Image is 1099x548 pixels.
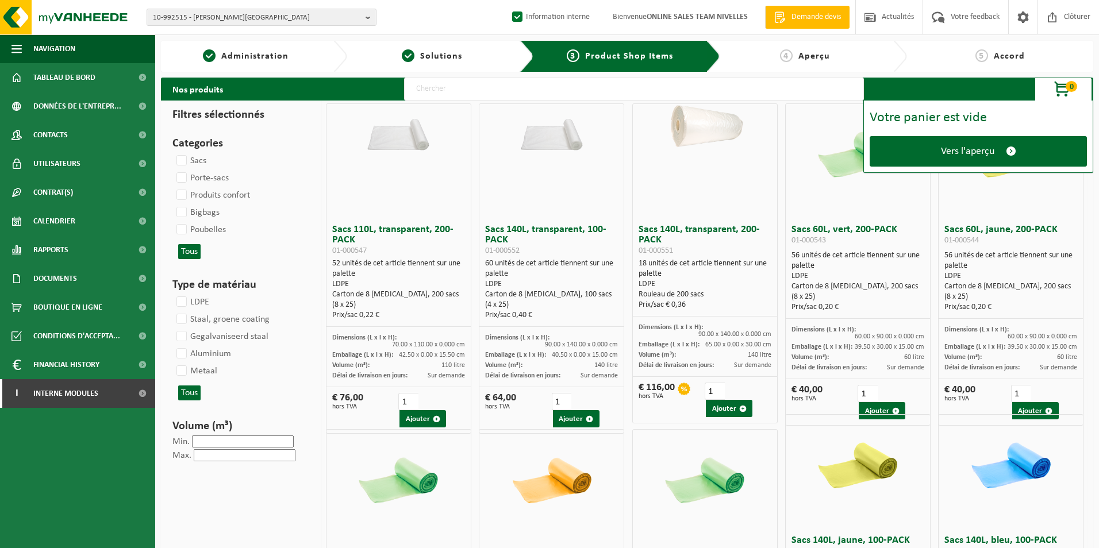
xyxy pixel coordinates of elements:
span: hors TVA [639,393,675,400]
span: Volume (m³): [944,354,982,361]
span: Financial History [33,350,99,379]
span: Aperçu [798,52,830,61]
span: Demande devis [789,11,844,23]
h3: Sacs 110L, transparent, 200-PACK [332,225,465,256]
span: 65.00 x 0.00 x 30.00 cm [705,341,771,348]
span: 110 litre [441,362,465,369]
a: Demande devis [765,6,850,29]
span: Volume (m³): [332,362,370,369]
label: Min. [172,437,190,446]
h3: Filtres sélectionnés [172,106,305,124]
span: 01-000551 [639,246,673,255]
input: 1 [552,393,572,410]
span: Emballage (L x l x H): [944,344,1005,350]
div: 18 unités de cet article tiennent sur une palette [639,258,771,310]
div: € 40,00 [791,385,823,402]
h3: Volume (m³) [172,418,305,435]
span: Interne modules [33,379,98,408]
a: 5Accord [913,49,1088,63]
strong: ONLINE SALES TEAM NIVELLES [647,13,748,21]
span: Contrat(s) [33,178,73,207]
span: 90.00 x 140.00 x 0.000 cm [698,331,771,338]
span: Délai de livraison en jours: [332,372,408,379]
div: € 76,00 [332,393,363,410]
span: Product Shop Items [585,52,673,61]
label: Staal, groene coating [174,311,270,328]
label: Produits confort [174,187,250,204]
label: Gegalvaniseerd staal [174,328,268,345]
div: LDPE [791,271,924,281]
a: Vers l'aperçu [870,136,1087,167]
div: Prix/sac 0,20 € [944,302,1077,312]
span: 60.00 x 90.00 x 0.000 cm [855,333,924,340]
img: 01-000552 [503,104,601,153]
span: Dimensions (L x l x H): [485,334,549,341]
div: € 40,00 [944,385,975,402]
div: LDPE [332,279,465,290]
span: Tableau de bord [33,63,95,92]
label: Information interne [510,9,590,26]
h2: Nos produits [161,78,235,101]
span: 39.50 x 30.00 x 15.00 cm [855,344,924,350]
span: 2 [402,49,414,62]
label: Sacs [174,152,206,169]
div: Prix/sac 0,20 € [791,302,924,312]
div: Carton de 8 [MEDICAL_DATA], 200 sacs (8 x 25) [332,290,465,310]
span: Emballage (L x l x H): [639,341,700,348]
div: 56 unités de cet article tiennent sur une palette [944,250,1077,312]
button: Ajouter [1012,402,1059,419]
div: Votre panier est vide [870,111,1087,125]
span: Dimensions (L x l x H): [332,334,397,341]
span: Conditions d'accepta... [33,322,120,350]
div: 56 unités de cet article tiennent sur une palette [791,250,924,312]
span: 01-000544 [944,236,979,245]
button: Ajouter [859,402,905,419]
button: Ajouter [553,410,600,427]
span: Sur demande [734,362,771,369]
span: Utilisateurs [33,149,80,178]
span: hors TVA [944,395,975,402]
span: Emballage (L x l x H): [332,352,393,358]
span: Données de l'entrepr... [33,92,121,121]
span: 60.00 x 90.00 x 0.000 cm [1008,333,1077,340]
label: LDPE [174,294,209,311]
span: hors TVA [791,395,823,402]
span: Dimensions (L x l x H): [639,324,703,331]
span: 140 litre [594,362,618,369]
img: 01-000555 [962,415,1060,512]
div: LDPE [944,271,1077,281]
button: 10-992515 - [PERSON_NAME][GEOGRAPHIC_DATA] [147,9,376,26]
a: 2Solutions [353,49,510,63]
div: LDPE [639,279,771,290]
span: Sur demande [428,372,465,379]
input: 1 [398,393,418,410]
span: Vers l'aperçu [941,145,994,157]
button: 0 [1035,78,1092,101]
div: Prix/sac € 0,36 [639,300,771,310]
span: 60 litre [904,354,924,361]
span: Délai de livraison en jours: [944,364,1020,371]
div: Prix/sac 0,22 € [332,310,465,321]
label: Aluminium [174,345,231,362]
span: Dimensions (L x l x H): [944,326,1009,333]
button: Tous [178,244,201,259]
div: LDPE [485,279,618,290]
span: Sur demande [581,372,618,379]
span: 1 [203,49,216,62]
div: 52 unités de cet article tiennent sur une palette [332,258,465,321]
span: Solutions [420,52,462,61]
span: 39.50 x 30.00 x 15.00 cm [1008,344,1077,350]
label: Metaal [174,362,217,380]
div: 60 unités de cet article tiennent sur une palette [485,258,618,321]
span: Délai de livraison en jours: [791,364,867,371]
span: Volume (m³): [791,354,829,361]
span: 01-000552 [485,246,520,255]
span: 10-992515 - [PERSON_NAME][GEOGRAPHIC_DATA] [153,9,361,26]
div: € 64,00 [485,393,516,410]
h3: Categories [172,135,305,152]
span: hors TVA [485,403,516,410]
a: 3Product Shop Items [543,49,697,63]
span: Sur demande [1040,364,1077,371]
span: 60 litre [1057,354,1077,361]
button: Tous [178,385,201,400]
